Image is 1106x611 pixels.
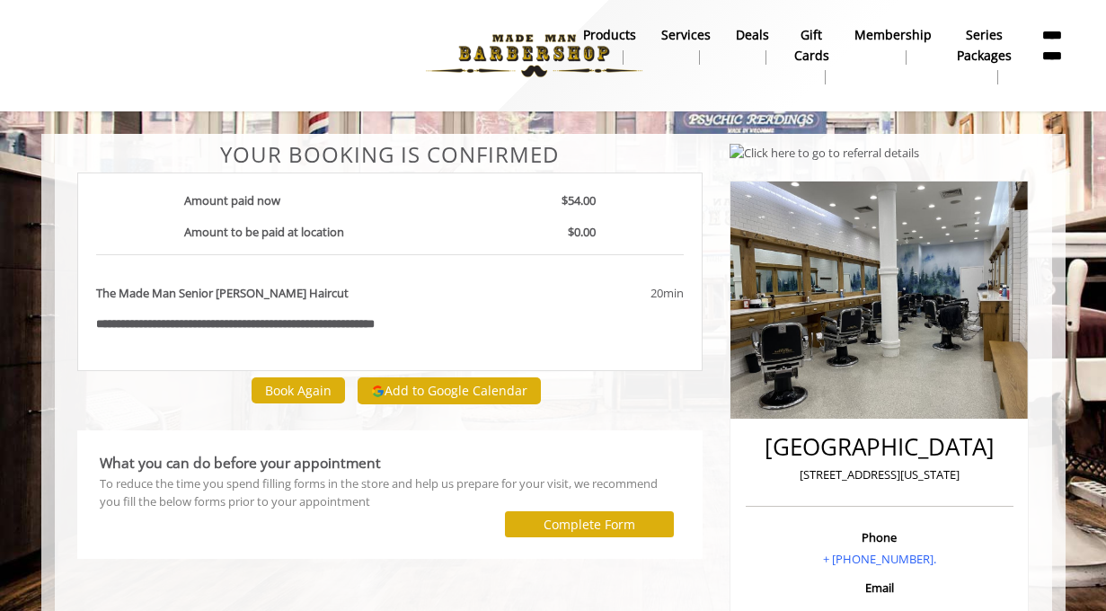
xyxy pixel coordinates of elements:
[100,453,381,473] b: What you can do before your appointment
[184,192,280,208] b: Amount paid now
[957,25,1012,66] b: Series packages
[562,192,596,208] b: $54.00
[96,284,349,303] b: The Made Man Senior [PERSON_NAME] Haircut
[750,465,1009,484] p: [STREET_ADDRESS][US_STATE]
[184,224,344,240] b: Amount to be paid at location
[506,284,684,303] div: 20min
[782,22,842,89] a: Gift cardsgift cards
[583,25,636,45] b: products
[544,518,635,532] label: Complete Form
[723,22,782,69] a: DealsDeals
[571,22,649,69] a: Productsproducts
[358,377,541,404] button: Add to Google Calendar
[661,25,711,45] b: Services
[505,511,674,537] button: Complete Form
[100,474,681,512] div: To reduce the time you spend filling forms in the store and help us prepare for your visit, we re...
[736,25,769,45] b: Deals
[823,551,936,567] a: + [PHONE_NUMBER].
[730,144,919,163] img: Click here to go to referral details
[649,22,723,69] a: ServicesServices
[794,25,829,66] b: gift cards
[842,22,944,69] a: MembershipMembership
[77,143,703,166] center: Your Booking is confirmed
[252,377,345,403] button: Book Again
[854,25,932,45] b: Membership
[944,22,1024,89] a: Series packagesSeries packages
[750,531,1009,544] h3: Phone
[568,224,596,240] b: $0.00
[750,581,1009,594] h3: Email
[411,6,658,105] img: Made Man Barbershop logo
[750,434,1009,460] h2: [GEOGRAPHIC_DATA]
